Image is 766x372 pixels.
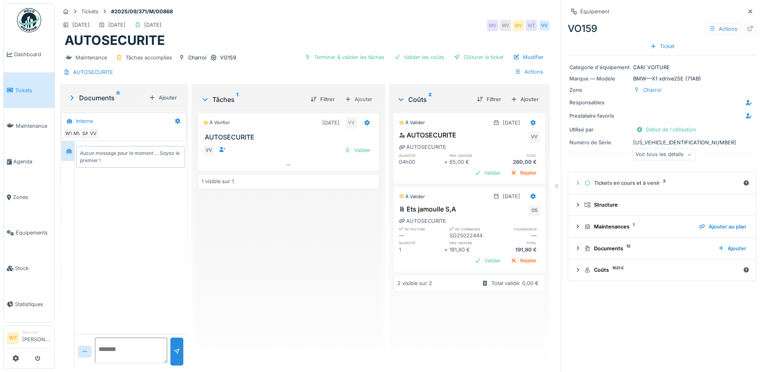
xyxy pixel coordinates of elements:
[4,72,55,108] a: Tickets
[451,52,507,63] div: Clôturer le ticket
[569,86,630,94] div: Zone
[529,131,540,143] div: VV
[580,8,609,15] div: Équipement
[203,145,214,156] div: VV
[76,117,93,125] div: Interne
[399,240,444,245] h6: quantité
[13,158,51,165] span: Agenda
[471,167,504,178] div: Valider
[539,20,550,31] div: VV
[341,93,376,105] div: Ajouter
[495,153,540,158] h6: total
[220,54,236,61] div: VO159
[399,158,444,166] div: 04h00
[491,279,539,287] div: Total validé: 0,00 €
[201,95,304,104] div: Tâches
[584,223,693,230] div: Maintenances
[705,23,741,35] div: Actions
[126,54,172,61] div: Tâches accomplies
[569,75,630,82] div: Marque — Modèle
[399,143,446,151] div: AUTOSECURITE
[399,193,425,200] div: À valider
[65,33,165,48] h1: AUTOSECURITE
[529,205,540,216] div: GS
[301,52,388,63] div: Terminer & valider les tâches
[471,255,504,266] div: Valider
[4,144,55,179] a: Agenda
[633,124,699,135] div: Début de l'utilisation
[569,112,630,120] div: Prestataire favoris
[201,178,234,185] div: 1 visible sur 1
[188,54,206,61] div: Charroi
[632,149,695,161] div: Voir tous les détails
[13,193,51,201] span: Zones
[7,332,19,344] li: WT
[584,201,746,209] div: Structure
[444,246,449,254] div: ×
[487,20,498,31] div: MV
[307,94,338,105] div: Filtrer
[508,94,542,105] div: Ajouter
[22,329,51,347] li: [PERSON_NAME]
[17,8,41,32] img: Badge_color-CXgf-gQk.svg
[399,246,444,254] div: 1
[495,158,540,166] div: 260,00 €
[399,217,446,225] div: AUTOSECURITE
[569,139,755,146] div: [US_VEHICLE_IDENTIFICATION_NUMBER]
[715,243,749,254] div: Ajouter
[569,63,630,71] div: Catégorie d'équipement
[15,87,51,94] span: Tickets
[80,128,91,139] div: SA
[495,246,540,254] div: 191,80 €
[399,119,425,126] div: À valider
[72,21,90,29] div: [DATE]
[571,175,753,190] summary: Tickets en cours et à venir2
[399,204,456,214] div: Ets jamoulle S,A
[571,219,753,234] summary: Maintenances1Ajouter au plan
[16,229,51,237] span: Équipements
[584,179,740,187] div: Tickets en cours et à venir
[647,41,678,52] div: Ticket
[108,21,126,29] div: [DATE]
[503,119,520,127] div: [DATE]
[399,153,444,158] h6: quantité
[399,226,444,232] h6: n° de facture
[584,245,711,252] div: Documents
[449,232,495,239] div: SO25022444
[146,92,180,103] div: Ajouter
[643,86,661,94] div: Charroi
[397,279,432,287] div: 2 visible sur 2
[571,263,753,278] summary: Coûts1521 €
[513,20,524,31] div: MV
[474,94,504,105] div: Filtrer
[16,122,51,130] span: Maintenance
[696,221,749,232] div: Ajouter au plan
[322,119,340,127] div: [DATE]
[569,139,630,146] div: Numéro de Série
[584,266,740,274] div: Coûts
[205,133,376,141] h3: AUTOSECURITE
[495,232,540,239] div: —
[510,52,547,63] div: Modifier
[495,226,540,232] h6: fournisseur
[4,286,55,322] a: Statistiques
[397,95,470,104] div: Coûts
[428,95,432,104] sup: 2
[569,126,630,133] div: Utilisé par
[526,20,537,31] div: WT
[4,37,55,72] a: Dashboard
[444,158,449,166] div: ×
[449,240,495,245] h6: prix unitaire
[569,63,755,71] div: CAR/ VOITURE
[144,21,162,29] div: [DATE]
[73,68,113,76] div: AUTOSECURITE
[76,54,107,61] div: Maintenance
[449,226,495,232] h6: n° de commande
[4,180,55,215] a: Zones
[391,52,447,63] div: Valider les coûts
[568,21,756,36] div: VO159
[80,150,181,164] div: Aucun message pour le moment … Soyez le premier !
[203,119,230,126] div: À vérifier
[15,300,51,308] span: Statistiques
[507,167,540,178] div: Rejeter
